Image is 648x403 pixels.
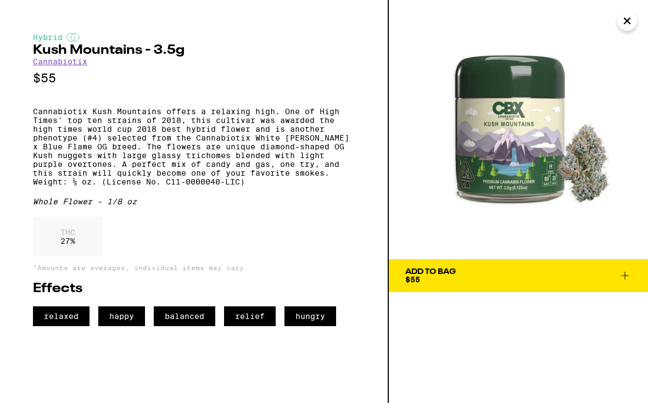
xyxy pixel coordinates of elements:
[33,57,87,66] a: Cannabiotix
[33,217,103,256] div: 27 %
[33,71,355,85] p: $55
[405,268,456,276] div: Add To Bag
[617,11,637,31] button: Close
[284,306,336,326] span: hungry
[33,306,90,326] span: relaxed
[224,306,276,326] span: relief
[33,282,355,295] h2: Effects
[154,306,215,326] span: balanced
[33,44,355,57] h2: Kush Mountains - 3.5g
[60,228,75,237] p: THC
[33,33,355,42] div: Hybrid
[389,259,648,292] button: Add To Bag$55
[33,264,355,271] p: *Amounts are averages, individual items may vary.
[33,107,355,186] p: Cannabiotix Kush Mountains offers a relaxing high. One of High Times' top ten strains of 2018, th...
[7,8,79,16] span: Hi. Need any help?
[66,33,80,42] img: hybridColor.svg
[33,197,355,206] div: Whole Flower - 1/8 oz
[405,275,420,284] span: $55
[98,306,145,326] span: happy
